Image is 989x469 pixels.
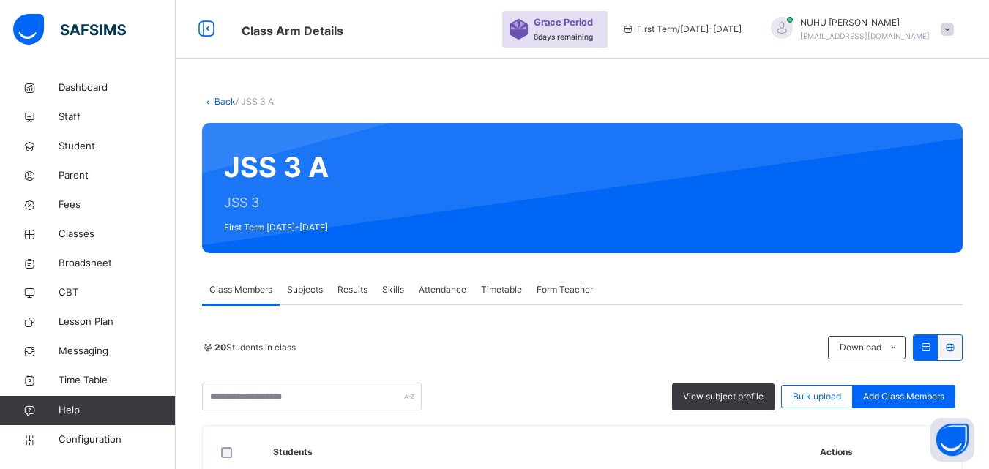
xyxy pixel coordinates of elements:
span: Help [59,403,175,418]
span: Results [337,283,367,296]
span: Subjects [287,283,323,296]
span: Form Teacher [537,283,593,296]
span: Dashboard [59,80,176,95]
span: Lesson Plan [59,315,176,329]
span: Students in class [214,341,296,354]
b: 20 [214,342,226,353]
span: Parent [59,168,176,183]
span: Skills [382,283,404,296]
span: Timetable [481,283,522,296]
span: Broadsheet [59,256,176,271]
span: Classes [59,227,176,241]
span: Student [59,139,176,154]
a: Back [214,96,236,107]
div: NUHUAHMED [756,16,961,42]
span: Fees [59,198,176,212]
span: 8 days remaining [534,32,593,41]
span: [EMAIL_ADDRESS][DOMAIN_NAME] [800,31,930,40]
img: safsims [13,14,126,45]
span: CBT [59,285,176,300]
span: session/term information [622,23,742,36]
span: Grace Period [534,15,593,29]
span: Attendance [419,283,466,296]
span: Download [840,341,881,354]
button: Open asap [930,418,974,462]
span: Messaging [59,344,176,359]
span: View subject profile [683,390,764,403]
span: Add Class Members [863,390,944,403]
span: Staff [59,110,176,124]
span: Class Arm Details [242,23,343,38]
span: Time Table [59,373,176,388]
span: Class Members [209,283,272,296]
span: / JSS 3 A [236,96,274,107]
img: sticker-purple.71386a28dfed39d6af7621340158ba97.svg [510,19,528,40]
span: Bulk upload [793,390,841,403]
span: Configuration [59,432,175,447]
span: NUHU [PERSON_NAME] [800,16,930,29]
